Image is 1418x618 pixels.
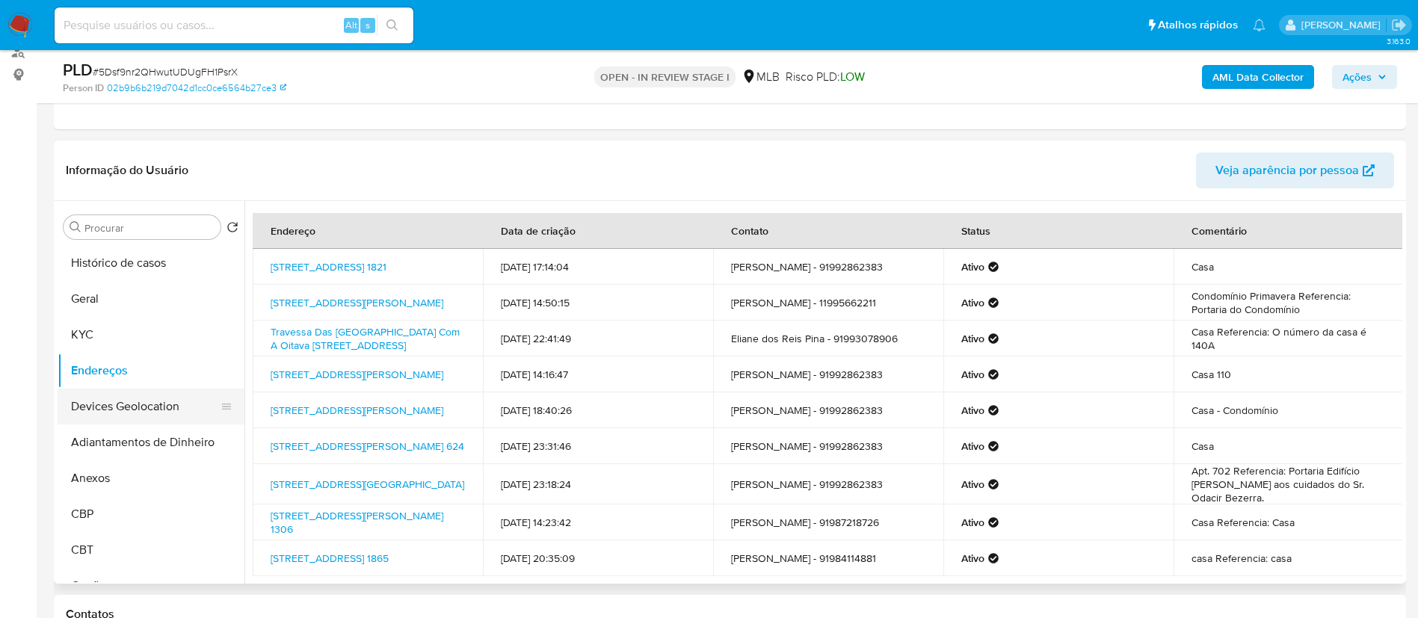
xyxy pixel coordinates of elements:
[58,496,244,532] button: CBP
[713,356,943,392] td: [PERSON_NAME] - 91992862383
[63,58,93,81] b: PLD
[55,16,413,35] input: Pesquise usuários ou casos...
[58,532,244,568] button: CBT
[1196,152,1394,188] button: Veja aparência por pessoa
[271,259,386,274] a: [STREET_ADDRESS] 1821
[271,508,443,537] a: [STREET_ADDRESS][PERSON_NAME] 1306
[1174,428,1404,464] td: Casa
[1174,249,1404,285] td: Casa
[107,81,286,95] a: 02b9b6b219d7042d1cc0ce6564b27ce3
[713,392,943,428] td: [PERSON_NAME] - 91992862383
[961,332,984,345] strong: Ativo
[1174,285,1404,321] td: Condomínio Primavera Referencia: Portaria do Condomínio
[483,321,713,356] td: [DATE] 22:41:49
[961,296,984,309] strong: Ativo
[1391,17,1407,33] a: Sair
[713,504,943,540] td: [PERSON_NAME] - 91987218726
[713,285,943,321] td: [PERSON_NAME] - 11995662211
[366,18,370,32] span: s
[483,392,713,428] td: [DATE] 18:40:26
[271,439,464,454] a: [STREET_ADDRESS][PERSON_NAME] 624
[1202,65,1314,89] button: AML Data Collector
[594,67,736,87] p: OPEN - IN REVIEW STAGE I
[840,68,865,85] span: LOW
[713,249,943,285] td: [PERSON_NAME] - 91992862383
[58,317,244,353] button: KYC
[961,368,984,381] strong: Ativo
[84,221,215,235] input: Procurar
[1174,464,1404,504] td: Apt. 702 Referencia: Portaria Edifício [PERSON_NAME] aos cuidados do Sr. Odacir Bezerra.
[1332,65,1397,89] button: Ações
[58,568,244,604] button: Cartões
[943,213,1174,249] th: Status
[1387,35,1411,47] span: 3.163.0
[961,478,984,491] strong: Ativo
[483,428,713,464] td: [DATE] 23:31:46
[271,477,464,492] a: [STREET_ADDRESS][GEOGRAPHIC_DATA]
[70,221,81,233] button: Procurar
[66,163,188,178] h1: Informação do Usuário
[961,516,984,529] strong: Ativo
[1174,540,1404,576] td: casa Referencia: casa
[713,464,943,504] td: [PERSON_NAME] - 91992862383
[63,81,104,95] b: Person ID
[58,281,244,317] button: Geral
[1158,17,1238,33] span: Atalhos rápidos
[483,540,713,576] td: [DATE] 20:35:09
[483,249,713,285] td: [DATE] 17:14:04
[483,285,713,321] td: [DATE] 14:50:15
[1253,19,1266,31] a: Notificações
[58,245,244,281] button: Histórico de casos
[377,15,407,36] button: search-icon
[961,260,984,274] strong: Ativo
[93,64,238,79] span: # 5Dsf9nr2QHwutUDUgFH1PsrX
[483,504,713,540] td: [DATE] 14:23:42
[961,551,984,565] strong: Ativo
[961,404,984,417] strong: Ativo
[1174,213,1404,249] th: Comentário
[58,460,244,496] button: Anexos
[713,428,943,464] td: [PERSON_NAME] - 91992862383
[1343,65,1372,89] span: Ações
[1174,504,1404,540] td: Casa Referencia: Casa
[271,403,443,418] a: [STREET_ADDRESS][PERSON_NAME]
[253,213,483,249] th: Endereço
[483,356,713,392] td: [DATE] 14:16:47
[58,389,232,424] button: Devices Geolocation
[713,540,943,576] td: [PERSON_NAME] - 91984114881
[345,18,357,32] span: Alt
[483,464,713,504] td: [DATE] 23:18:24
[271,367,443,382] a: [STREET_ADDRESS][PERSON_NAME]
[713,213,943,249] th: Contato
[271,324,460,353] a: Travessa Das [GEOGRAPHIC_DATA] Com A Oitava [STREET_ADDRESS]
[786,69,865,85] span: Risco PLD:
[961,439,984,453] strong: Ativo
[1174,321,1404,356] td: Casa Referencia: O número da casa é 140A
[1212,65,1304,89] b: AML Data Collector
[713,321,943,356] td: Eliane dos Reis Pina - 91993078906
[226,221,238,238] button: Retornar ao pedido padrão
[742,69,780,85] div: MLB
[271,295,443,310] a: [STREET_ADDRESS][PERSON_NAME]
[1301,18,1386,32] p: giovanna.petenuci@mercadolivre.com
[483,213,713,249] th: Data de criação
[271,551,389,566] a: [STREET_ADDRESS] 1865
[1215,152,1359,188] span: Veja aparência por pessoa
[1174,392,1404,428] td: Casa - Condomínio
[58,424,244,460] button: Adiantamentos de Dinheiro
[58,353,244,389] button: Endereços
[1174,356,1404,392] td: Casa 110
